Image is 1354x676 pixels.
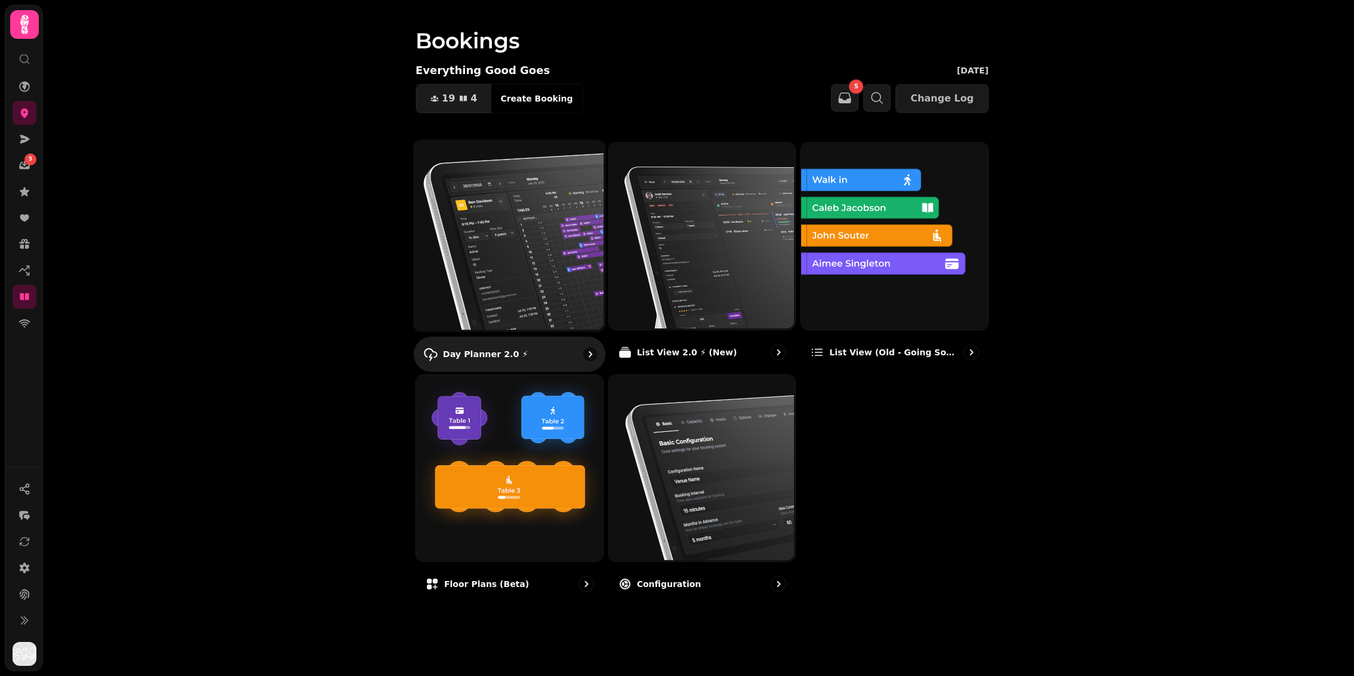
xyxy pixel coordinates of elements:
a: Floor Plans (beta)Floor Plans (beta) [416,374,604,602]
span: 5 [854,84,858,90]
img: List View 2.0 ⚡ (New) [608,142,795,328]
button: 194 [416,84,491,113]
a: List View 2.0 ⚡ (New)List View 2.0 ⚡ (New) [608,142,796,370]
button: Create Booking [491,84,582,113]
p: List view (Old - going soon) [829,346,959,358]
button: Change Log [896,84,989,113]
p: Floor Plans (beta) [444,578,529,590]
p: Configuration [637,578,701,590]
img: Day Planner 2.0 ⚡ [413,139,604,330]
img: Configuration [608,374,795,561]
svg: go to [584,348,596,360]
p: Day Planner 2.0 ⚡ [443,348,528,360]
span: 19 [442,94,455,103]
a: List view (Old - going soon)List view (Old - going soon) [801,142,989,370]
svg: go to [965,346,977,358]
svg: go to [773,578,784,590]
img: User avatar [13,642,36,666]
svg: go to [773,346,784,358]
p: [DATE] [957,64,989,76]
img: Floor Plans (beta) [415,374,602,561]
a: 5 [13,153,36,177]
p: List View 2.0 ⚡ (New) [637,346,737,358]
a: Day Planner 2.0 ⚡Day Planner 2.0 ⚡ [414,140,605,371]
p: Everything Good Goes [416,62,550,79]
span: 5 [29,155,32,164]
span: 4 [470,94,477,103]
a: ConfigurationConfiguration [608,374,796,602]
img: List view (Old - going soon) [800,142,987,328]
span: Change Log [910,94,974,103]
svg: go to [580,578,592,590]
span: Create Booking [500,94,573,103]
button: User avatar [10,642,39,666]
